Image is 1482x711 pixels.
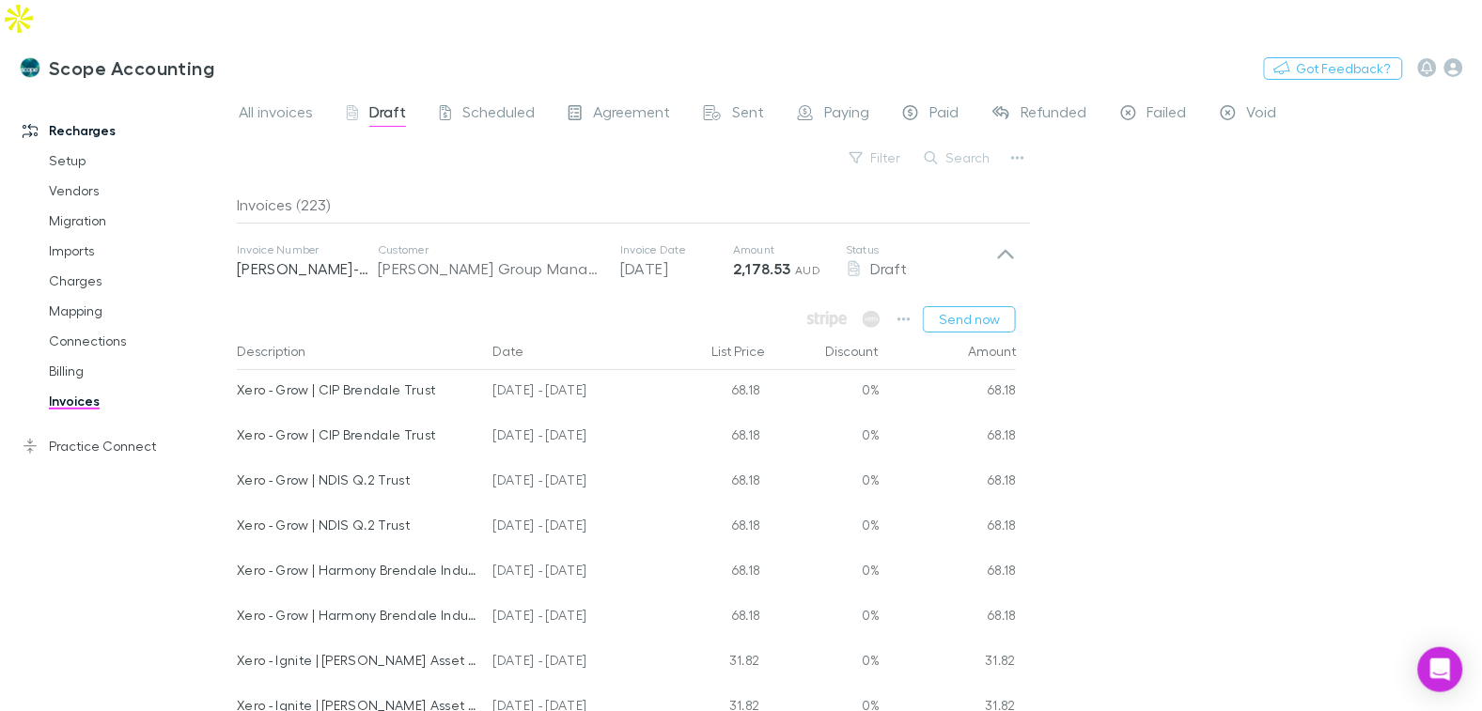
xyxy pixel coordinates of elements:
[1147,102,1187,127] span: Failed
[1021,102,1087,127] span: Refunded
[8,45,226,90] a: Scope Accounting
[795,263,820,277] span: AUD
[929,102,959,127] span: Paid
[237,415,478,455] div: Xero - Grow | CIP Brendale Trust
[237,370,478,410] div: Xero - Grow | CIP Brendale Trust
[870,259,907,277] span: Draft
[768,641,881,686] div: 0%
[803,306,852,332] span: Available when invoice is finalised
[30,356,233,386] a: Billing
[768,595,881,641] div: 0%
[222,224,1031,299] div: Invoice Number[PERSON_NAME]-0215Customer[PERSON_NAME] Group Management Services Pty LtdInvoice Da...
[30,326,233,356] a: Connections
[486,641,655,686] div: [DATE] - [DATE]
[923,306,1016,332] button: Send now
[881,370,1017,415] div: 68.18
[881,415,1017,460] div: 68.18
[378,242,601,257] p: Customer
[30,176,233,206] a: Vendors
[1247,102,1277,127] span: Void
[30,146,233,176] a: Setup
[620,242,733,257] p: Invoice Date
[486,415,655,460] div: [DATE] - [DATE]
[733,259,791,278] strong: 2,178.53
[486,460,655,505] div: [DATE] - [DATE]
[732,102,764,127] span: Sent
[237,460,478,500] div: Xero - Grow | NDIS Q.2 Trust
[593,102,670,127] span: Agreement
[4,431,233,461] a: Practice Connect
[30,296,233,326] a: Mapping
[237,242,378,257] p: Invoice Number
[239,102,313,127] span: All invoices
[768,415,881,460] div: 0%
[881,550,1017,595] div: 68.18
[824,102,869,127] span: Paying
[768,550,881,595] div: 0%
[237,550,478,590] div: Xero - Grow | Harmony Brendale Industrial Trust
[881,595,1017,641] div: 68.18
[237,505,478,545] div: Xero - Grow | NDIS Q.2 Trust
[768,370,881,415] div: 0%
[846,242,996,257] p: Status
[30,386,233,416] a: Invoices
[237,257,378,280] p: [PERSON_NAME]-0215
[655,550,768,595] div: 68.18
[768,460,881,505] div: 0%
[768,505,881,550] div: 0%
[369,102,406,127] span: Draft
[19,56,41,79] img: Scope Accounting's Logo
[655,595,768,641] div: 68.18
[655,415,768,460] div: 68.18
[49,56,214,79] h3: Scope Accounting
[237,595,478,635] div: Xero - Grow | Harmony Brendale Industrial Trust
[655,460,768,505] div: 68.18
[486,595,655,641] div: [DATE] - [DATE]
[655,641,768,686] div: 31.82
[881,460,1017,505] div: 68.18
[30,236,233,266] a: Imports
[915,147,1001,169] button: Search
[655,370,768,415] div: 68.18
[840,147,912,169] button: Filter
[486,550,655,595] div: [DATE] - [DATE]
[620,257,733,280] p: [DATE]
[30,206,233,236] a: Migration
[486,505,655,550] div: [DATE] - [DATE]
[881,505,1017,550] div: 68.18
[237,641,478,680] div: Xero - Ignite | [PERSON_NAME] Asset Management Ltd
[486,370,655,415] div: [DATE] - [DATE]
[733,242,846,257] p: Amount
[30,266,233,296] a: Charges
[858,306,885,332] span: Available when invoice is finalised
[1418,647,1463,692] div: Open Intercom Messenger
[462,102,535,127] span: Scheduled
[4,116,233,146] a: Recharges
[1264,57,1403,80] button: Got Feedback?
[378,257,601,280] div: [PERSON_NAME] Group Management Services Pty Ltd
[655,505,768,550] div: 68.18
[881,641,1017,686] div: 31.82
